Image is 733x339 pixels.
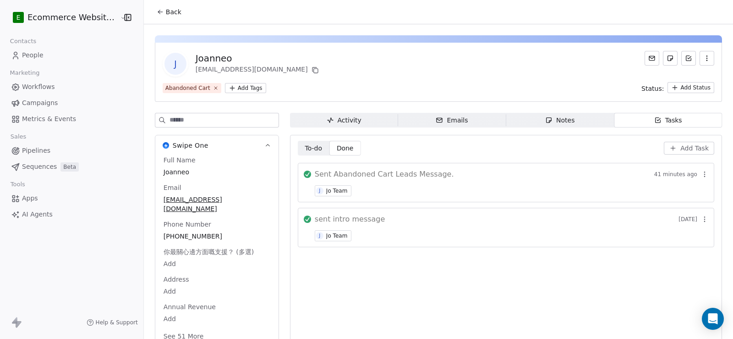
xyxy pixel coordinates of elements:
span: Ecommerce Website Builder [27,11,118,23]
span: Add [164,287,270,296]
a: Metrics & Events [7,111,136,127]
span: Status: [641,84,664,93]
button: Add Status [667,82,714,93]
a: Pipelines [7,143,136,158]
div: Joanneo [196,52,321,65]
span: Apps [22,194,38,203]
span: Address [162,275,191,284]
div: Jo Team [326,188,348,194]
span: Sent Abandoned Cart Leads Message. [315,169,454,180]
button: Add Tags [225,83,266,93]
a: Campaigns [7,95,136,111]
span: [DATE] [678,216,697,223]
span: J [164,53,186,75]
span: Marketing [6,66,44,80]
span: Workflows [22,82,55,92]
a: Apps [7,191,136,206]
a: People [7,48,136,63]
span: Annual Revenue [162,302,218,311]
div: [EMAIL_ADDRESS][DOMAIN_NAME] [196,65,321,76]
div: J [319,232,320,239]
span: Add [164,259,270,268]
span: To-do [305,144,322,153]
div: Emails [436,116,468,125]
span: Swipe One [173,141,208,150]
div: Jo Team [326,233,348,239]
a: Workflows [7,79,136,94]
div: Activity [327,116,361,125]
div: J [319,187,320,195]
span: [EMAIL_ADDRESS][DOMAIN_NAME] [164,195,270,213]
a: SequencesBeta [7,159,136,174]
div: Notes [545,116,574,125]
img: Swipe One [163,142,169,149]
span: Beta [60,162,79,172]
span: E [16,13,21,22]
span: Pipelines [22,146,50,156]
div: Abandoned Cart [165,84,210,92]
span: Full Name [162,156,197,165]
span: Add [164,314,270,323]
span: sent intro message [315,214,385,225]
a: Help & Support [87,319,138,326]
span: Sales [6,130,30,144]
button: Swipe OneSwipe One [155,135,279,156]
span: Joanneo [164,167,270,177]
span: Back [166,7,181,17]
button: Add Task [664,142,714,155]
span: People [22,50,44,60]
a: AI Agents [7,207,136,222]
span: Campaigns [22,98,58,108]
span: [PHONE_NUMBER] [164,232,270,241]
span: Help & Support [96,319,138,326]
span: 41 minutes ago [654,171,697,178]
span: AI Agents [22,210,53,219]
div: Open Intercom Messenger [702,308,724,330]
span: Tools [6,178,29,191]
span: Email [162,183,183,192]
span: Phone Number [162,220,213,229]
button: Back [151,4,187,20]
span: Contacts [6,34,40,48]
span: 你最關心邊方面嘅支援？ (多選) [162,247,256,256]
button: EEcommerce Website Builder [11,10,114,25]
span: Sequences [22,162,57,172]
span: Add Task [680,144,709,153]
span: Metrics & Events [22,114,76,124]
